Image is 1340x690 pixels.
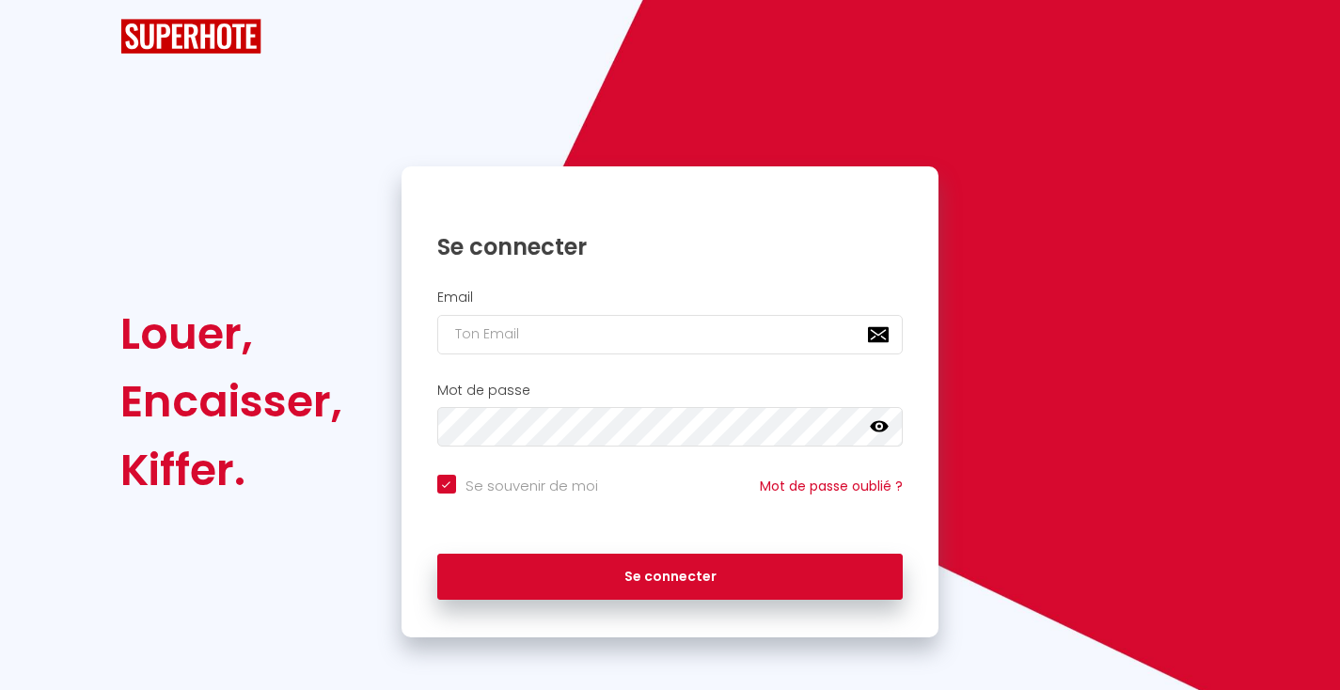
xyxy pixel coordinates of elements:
[437,290,904,306] h2: Email
[437,554,904,601] button: Se connecter
[437,315,904,354] input: Ton Email
[437,232,904,261] h1: Se connecter
[120,368,342,435] div: Encaisser,
[760,477,903,495] a: Mot de passe oublié ?
[120,436,342,504] div: Kiffer.
[15,8,71,64] button: Ouvrir le widget de chat LiveChat
[437,383,904,399] h2: Mot de passe
[120,19,261,54] img: SuperHote logo
[120,300,342,368] div: Louer,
